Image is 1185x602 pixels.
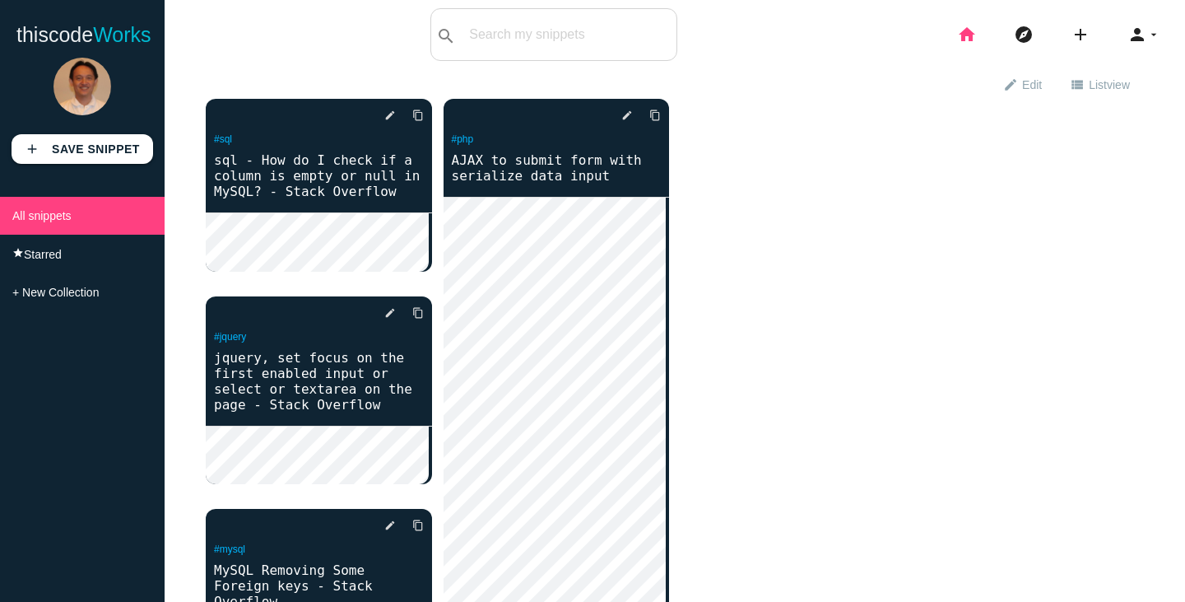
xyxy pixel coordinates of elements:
[12,247,24,259] i: star
[1070,70,1085,98] i: view_list
[206,151,432,201] a: sql - How do I check if a column is empty or null in MySQL? - Stack Overflow
[93,23,151,46] span: Works
[1003,70,1018,98] i: edit
[399,100,424,130] a: Copy to Clipboard
[384,298,396,328] i: edit
[989,69,1056,99] a: editEdit
[649,100,661,130] i: content_copy
[1014,8,1034,61] i: explore
[1056,69,1144,99] a: view_listListview
[399,298,424,328] a: Copy to Clipboard
[636,100,661,130] a: Copy to Clipboard
[371,298,396,328] a: edit
[214,133,232,145] a: #sql
[431,9,461,60] button: search
[957,8,977,61] i: home
[436,10,456,63] i: search
[52,142,140,156] b: Save Snippet
[16,8,151,61] a: thiscodeWorks
[53,58,111,115] img: 952c5ddaa020b897411faae5330eb23f
[461,17,676,52] input: Search my snippets
[1107,78,1130,91] span: view
[1127,8,1147,61] i: person
[608,100,633,130] a: edit
[399,511,424,540] a: Copy to Clipboard
[384,511,396,540] i: edit
[25,134,39,164] i: add
[214,331,246,343] a: #jquery
[621,100,633,130] i: edit
[1071,8,1090,61] i: add
[371,100,396,130] a: edit
[371,511,396,540] a: edit
[412,298,424,328] i: content_copy
[1089,70,1130,98] span: List
[12,134,153,164] a: addSave Snippet
[1022,70,1042,98] span: Edit
[24,248,62,261] span: Starred
[214,544,245,555] a: #mysql
[12,286,99,299] span: + New Collection
[206,348,432,414] a: jquery, set focus on the first enabled input or select or textarea on the page - Stack Overflow
[384,100,396,130] i: edit
[12,209,72,222] span: All snippets
[412,100,424,130] i: content_copy
[1147,8,1160,61] i: arrow_drop_down
[412,511,424,540] i: content_copy
[452,133,474,145] a: #php
[444,151,670,185] a: AJAX to submit form with serialize data input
